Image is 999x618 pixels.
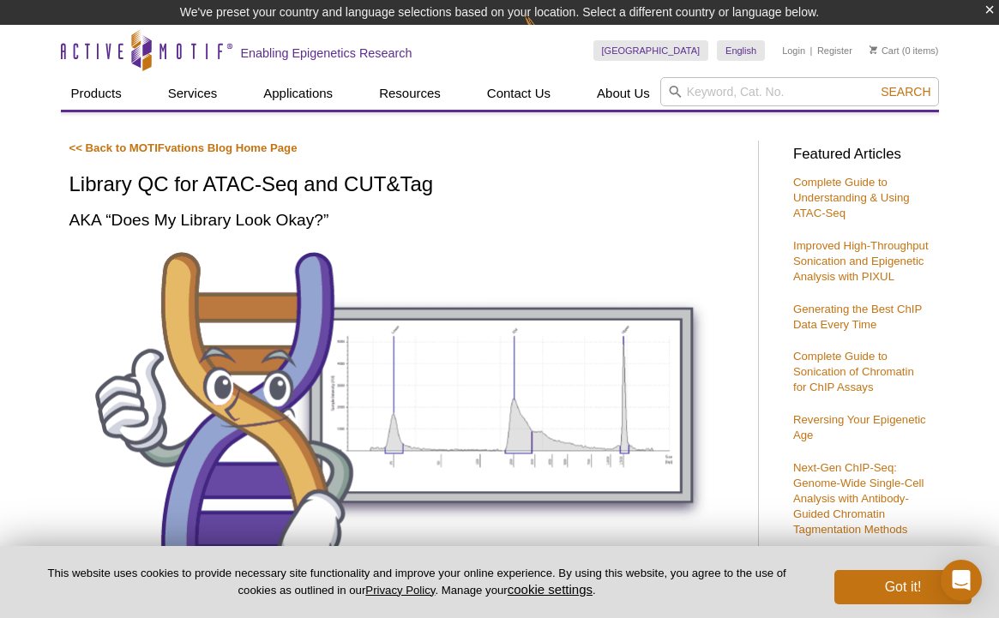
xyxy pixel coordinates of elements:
button: cookie settings [508,582,593,597]
a: << Back to MOTIFvations Blog Home Page [69,141,298,154]
h2: AKA “Does My Library Look Okay?” [69,208,741,231]
a: [GEOGRAPHIC_DATA] [593,40,709,61]
a: Generating the Best ChIP Data Every Time [793,303,922,331]
a: Products [61,77,132,110]
img: Your Cart [870,45,877,54]
a: Reversing Your Epigenetic Age [793,413,926,441]
img: Library QC for ATAC-Seq and CUT&Tag [69,244,741,598]
button: Search [876,84,936,99]
a: Login [782,45,805,57]
button: Got it! [834,570,972,604]
span: Search [881,85,930,99]
div: Open Intercom Messenger [941,560,982,601]
a: Cart [870,45,900,57]
a: Register [817,45,852,57]
a: Next-Gen ChIP-Seq: Genome-Wide Single-Cell Analysis with Antibody-Guided Chromatin Tagmentation M... [793,461,924,536]
h3: Featured Articles [793,147,930,162]
a: Contact Us [477,77,561,110]
p: This website uses cookies to provide necessary site functionality and improve your online experie... [27,566,806,598]
input: Keyword, Cat. No. [660,77,939,106]
h2: Enabling Epigenetics Research [241,45,412,61]
li: | [810,40,813,61]
a: Privacy Policy [365,584,435,597]
a: English [717,40,765,61]
a: Services [158,77,228,110]
img: Change Here [524,13,569,53]
h1: Library QC for ATAC-Seq and CUT&Tag [69,173,741,198]
a: About Us [587,77,660,110]
a: Complete Guide to Understanding & Using ATAC-Seq [793,176,910,219]
a: Resources [369,77,451,110]
a: Complete Guide to Sonication of Chromatin for ChIP Assays [793,350,914,393]
a: Applications [253,77,343,110]
li: (0 items) [870,40,939,61]
a: Improved High-Throughput Sonication and Epigenetic Analysis with PIXUL [793,239,929,283]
